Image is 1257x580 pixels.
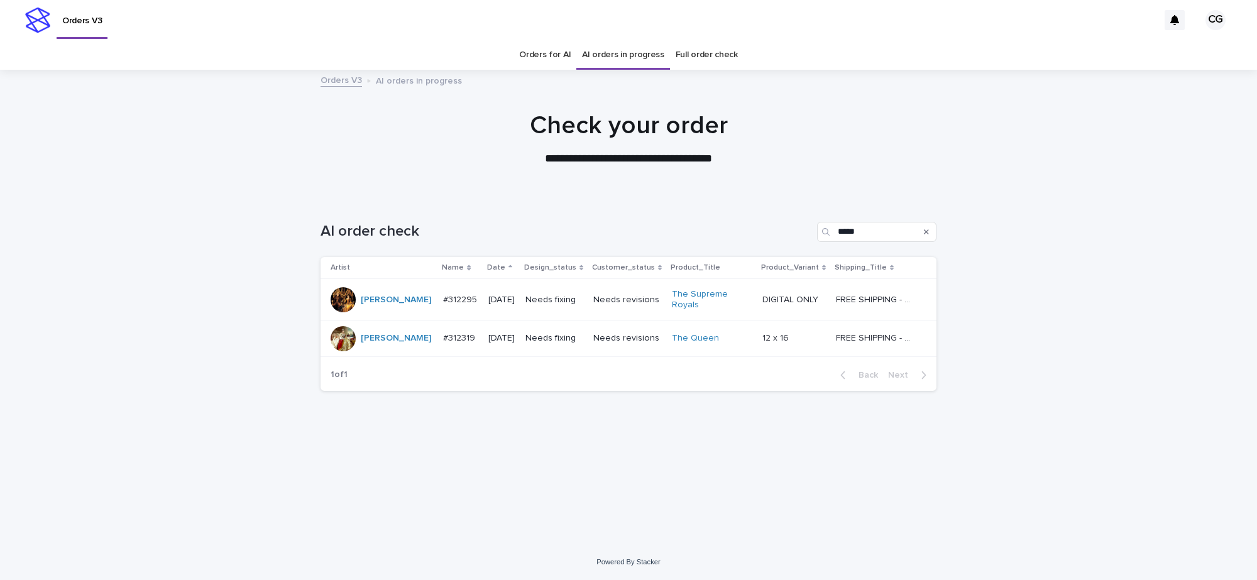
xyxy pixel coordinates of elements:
a: AI orders in progress [582,40,664,70]
p: FREE SHIPPING - preview in 1-2 business days, after your approval delivery will take 5-10 b.d. [836,292,917,305]
p: Product_Title [671,261,720,275]
p: Needs fixing [525,333,583,344]
p: Needs revisions [593,295,662,305]
p: [DATE] [488,333,515,344]
input: Search [817,222,936,242]
a: The Supreme Royals [672,289,750,310]
span: Next [888,371,916,380]
span: Back [851,371,878,380]
p: 1 of 1 [321,359,358,390]
p: FREE SHIPPING - preview in 1-2 business days, after your approval delivery will take 5-10 b.d. [836,331,917,344]
a: Orders for AI [519,40,571,70]
a: Full order check [676,40,738,70]
p: Needs fixing [525,295,583,305]
p: [DATE] [488,295,515,305]
p: #312295 [443,292,480,305]
tr: [PERSON_NAME] #312295#312295 [DATE]Needs fixingNeeds revisionsThe Supreme Royals DIGITAL ONLYDIGI... [321,279,936,321]
p: Shipping_Title [835,261,887,275]
p: Name [442,261,464,275]
p: Needs revisions [593,333,662,344]
img: stacker-logo-s-only.png [25,8,50,33]
a: [PERSON_NAME] [361,333,431,344]
p: Date [487,261,505,275]
a: Powered By Stacker [596,558,660,566]
h1: Check your order [321,111,936,141]
a: The Queen [672,333,719,344]
h1: AI order check [321,222,812,241]
p: AI orders in progress [376,73,462,87]
p: Customer_status [592,261,655,275]
p: Design_status [524,261,576,275]
a: [PERSON_NAME] [361,295,431,305]
a: Orders V3 [321,72,362,87]
button: Back [830,369,883,381]
div: CG [1205,10,1226,30]
p: 12 x 16 [762,331,791,344]
p: DIGITAL ONLY [762,292,821,305]
button: Next [883,369,936,381]
p: #312319 [443,331,478,344]
p: Artist [331,261,350,275]
tr: [PERSON_NAME] #312319#312319 [DATE]Needs fixingNeeds revisionsThe Queen 12 x 1612 x 16 FREE SHIPP... [321,320,936,356]
p: Product_Variant [761,261,819,275]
